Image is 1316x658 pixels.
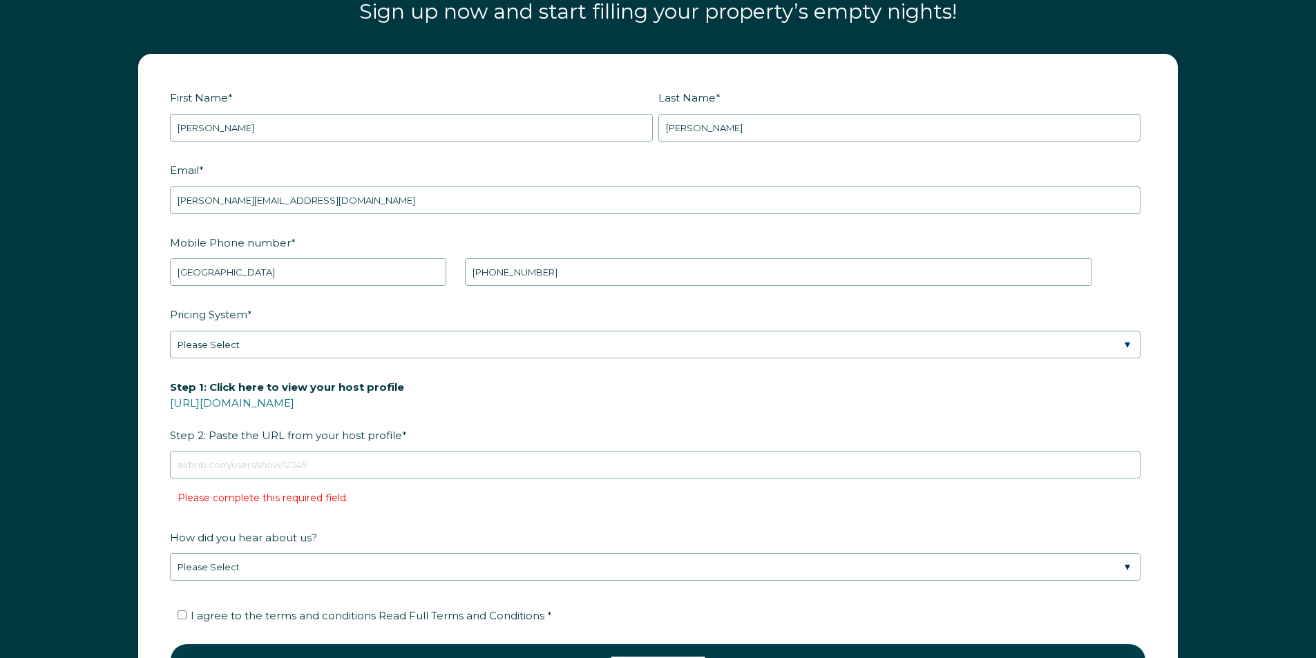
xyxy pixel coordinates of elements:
span: How did you hear about us? [170,527,317,548]
span: Step 1: Click here to view your host profile [170,376,404,398]
input: airbnb.com/users/show/12345 [170,451,1141,478]
span: Last Name [658,87,716,108]
span: Pricing System [170,304,247,325]
a: [URL][DOMAIN_NAME] [170,396,294,409]
input: I agree to the terms and conditions Read Full Terms and Conditions * [178,610,187,619]
label: Please complete this required field. [178,492,348,504]
span: Mobile Phone number [170,232,291,253]
span: Step 2: Paste the URL from your host profile [170,376,404,446]
span: First Name [170,87,228,108]
a: Read Full Terms and Conditions [376,609,547,622]
span: I agree to the terms and conditions [191,609,552,622]
span: Read Full Terms and Conditions [379,609,544,622]
span: Email [170,159,199,181]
